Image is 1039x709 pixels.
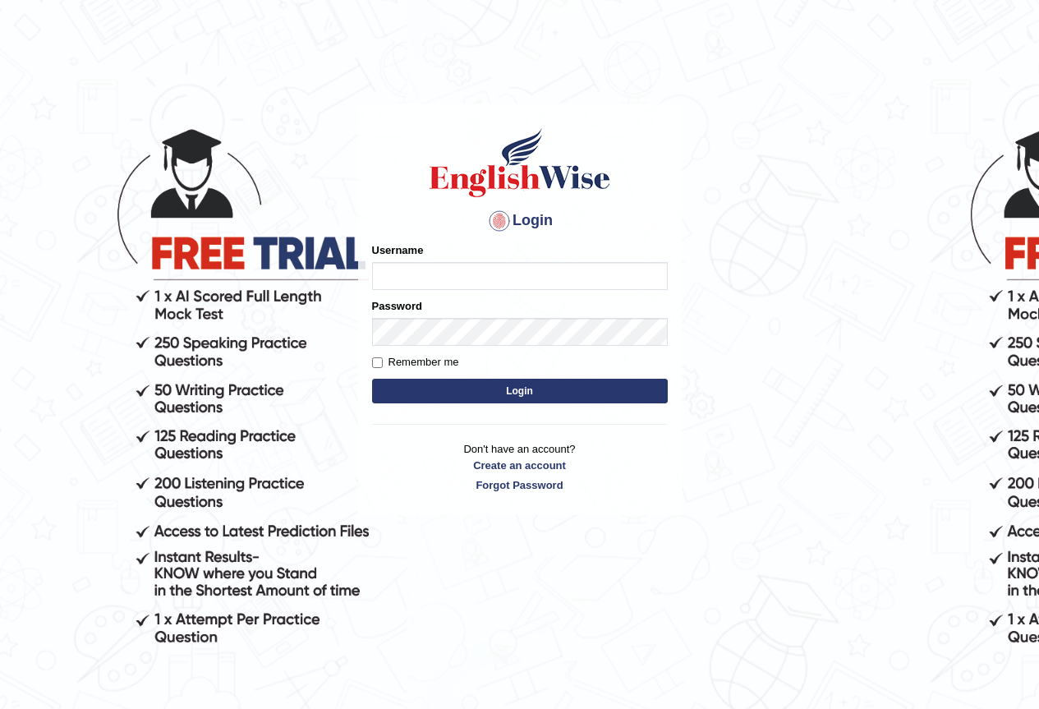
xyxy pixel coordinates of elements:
[372,458,668,473] a: Create an account
[426,126,614,200] img: Logo of English Wise sign in for intelligent practice with AI
[372,379,668,403] button: Login
[372,208,668,234] h4: Login
[372,298,422,314] label: Password
[372,242,424,258] label: Username
[372,477,668,493] a: Forgot Password
[372,354,459,371] label: Remember me
[372,357,383,368] input: Remember me
[372,441,668,492] p: Don't have an account?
